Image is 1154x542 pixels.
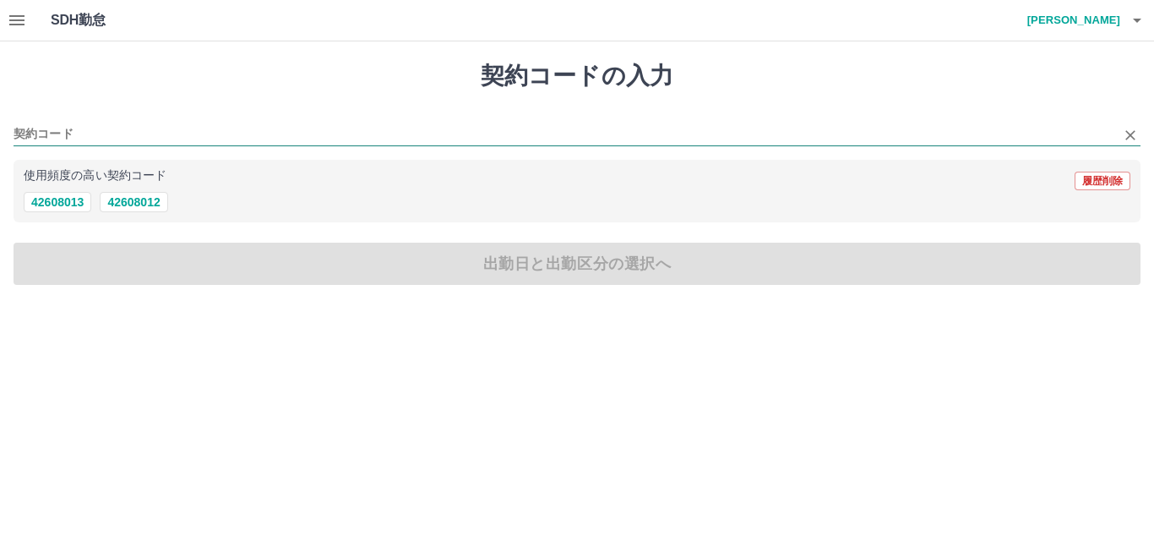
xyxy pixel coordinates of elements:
[100,192,167,212] button: 42608012
[24,192,91,212] button: 42608013
[24,170,166,182] p: 使用頻度の高い契約コード
[14,62,1140,90] h1: 契約コードの入力
[1119,123,1142,147] button: Clear
[1075,172,1130,190] button: 履歴削除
